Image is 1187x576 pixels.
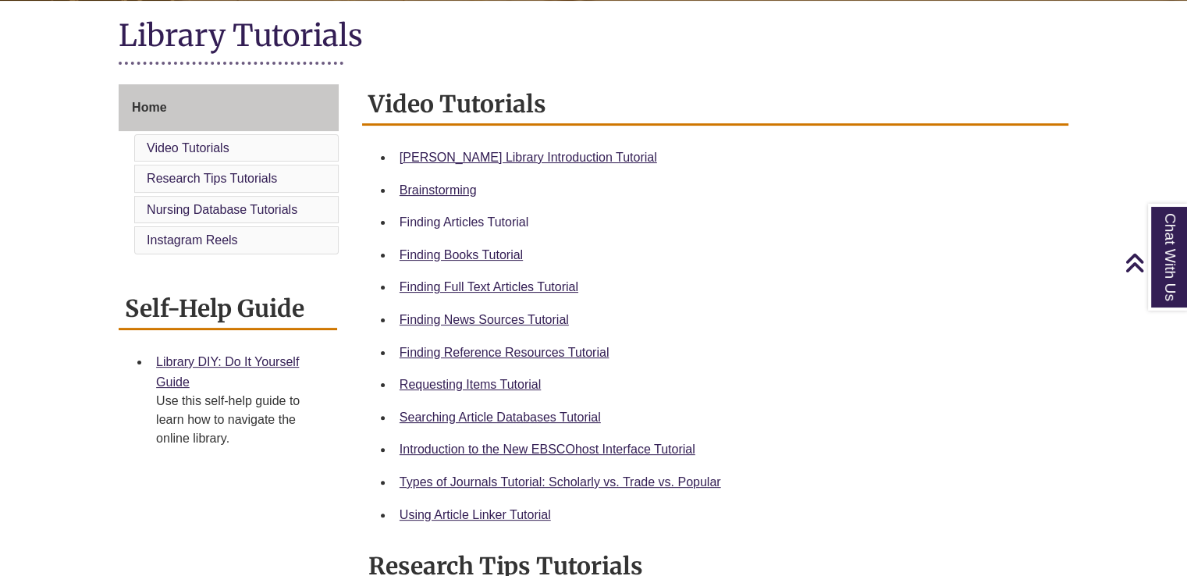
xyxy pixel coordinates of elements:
[400,183,477,197] a: Brainstorming
[400,313,569,326] a: Finding News Sources Tutorial
[362,84,1068,126] h2: Video Tutorials
[119,84,339,258] div: Guide Page Menu
[400,346,609,359] a: Finding Reference Resources Tutorial
[119,289,337,330] h2: Self-Help Guide
[400,215,528,229] a: Finding Articles Tutorial
[147,172,277,185] a: Research Tips Tutorials
[400,508,551,521] a: Using Article Linker Tutorial
[400,151,657,164] a: [PERSON_NAME] Library Introduction Tutorial
[119,16,1068,58] h1: Library Tutorials
[132,101,166,114] span: Home
[147,233,238,247] a: Instagram Reels
[1125,252,1183,273] a: Back to Top
[156,355,299,389] a: Library DIY: Do It Yourself Guide
[147,203,297,216] a: Nursing Database Tutorials
[400,475,721,489] a: Types of Journals Tutorial: Scholarly vs. Trade vs. Popular
[400,378,541,391] a: Requesting Items Tutorial
[400,411,601,424] a: Searching Article Databases Tutorial
[400,443,695,456] a: Introduction to the New EBSCOhost Interface Tutorial
[400,248,523,261] a: Finding Books Tutorial
[400,280,578,293] a: Finding Full Text Articles Tutorial
[156,392,325,448] div: Use this self-help guide to learn how to navigate the online library.
[119,84,339,131] a: Home
[147,141,229,155] a: Video Tutorials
